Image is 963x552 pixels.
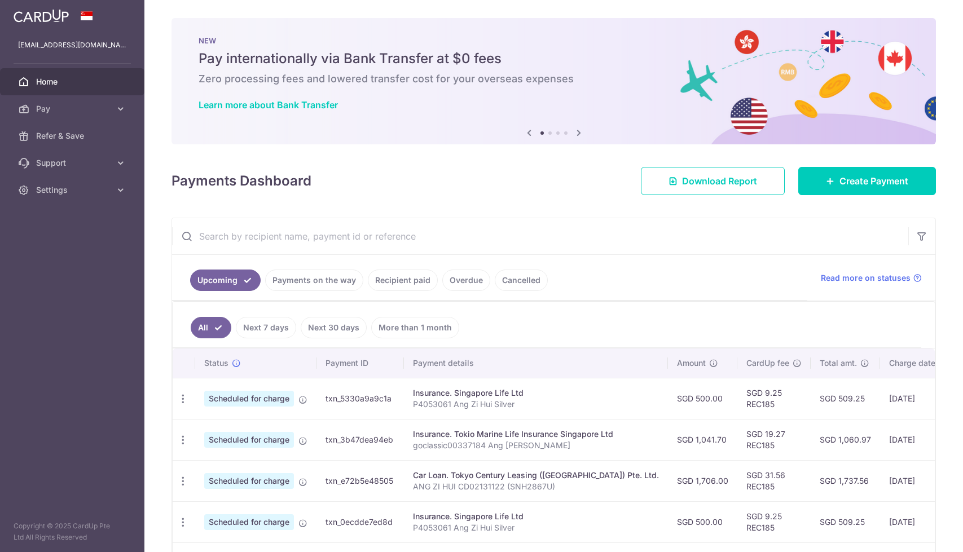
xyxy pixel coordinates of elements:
span: Scheduled for charge [204,473,294,489]
a: Upcoming [190,270,261,291]
th: Payment ID [316,348,404,378]
p: ANG ZI HUI CD02131122 (SNH2867U) [413,481,659,492]
div: Insurance. Tokio Marine Life Insurance Singapore Ltd [413,429,659,440]
a: Recipient paid [368,270,438,291]
td: [DATE] [880,378,957,419]
img: Bank transfer banner [172,18,936,144]
a: Payments on the way [265,270,363,291]
div: Car Loan. Tokyo Century Leasing ([GEOGRAPHIC_DATA]) Pte. Ltd. [413,470,659,481]
td: SGD 509.25 [811,378,880,419]
a: Next 7 days [236,317,296,338]
a: Download Report [641,167,785,195]
span: Scheduled for charge [204,514,294,530]
td: txn_5330a9a9c1a [316,378,404,419]
td: txn_e72b5e48505 [316,460,404,501]
p: P4053061 Ang Zi Hui Silver [413,399,659,410]
td: SGD 500.00 [668,501,737,542]
span: Total amt. [820,357,857,369]
td: [DATE] [880,460,957,501]
a: Overdue [442,270,490,291]
h5: Pay internationally via Bank Transfer at $0 fees [199,50,909,68]
span: CardUp fee [746,357,789,369]
td: [DATE] [880,501,957,542]
span: Status [204,357,228,369]
span: Scheduled for charge [204,391,294,407]
span: Read more on statuses [821,272,911,284]
td: txn_0ecdde7ed8d [316,501,404,542]
span: Download Report [682,174,757,188]
span: Charge date [889,357,935,369]
td: SGD 500.00 [668,378,737,419]
a: More than 1 month [371,317,459,338]
span: Home [36,76,111,87]
a: Read more on statuses [821,272,922,284]
img: CardUp [14,9,69,23]
span: Settings [36,184,111,196]
td: SGD 19.27 REC185 [737,419,811,460]
p: [EMAIL_ADDRESS][DOMAIN_NAME] [18,39,126,51]
input: Search by recipient name, payment id or reference [172,218,908,254]
a: Learn more about Bank Transfer [199,99,338,111]
div: Insurance. Singapore Life Ltd [413,511,659,522]
td: SGD 1,041.70 [668,419,737,460]
td: txn_3b47dea94eb [316,419,404,460]
h4: Payments Dashboard [172,171,311,191]
a: Create Payment [798,167,936,195]
span: Support [36,157,111,169]
p: goclassic00337184 Ang [PERSON_NAME] [413,440,659,451]
a: All [191,317,231,338]
span: Scheduled for charge [204,432,294,448]
td: SGD 9.25 REC185 [737,501,811,542]
span: Amount [677,357,706,369]
span: Refer & Save [36,130,111,142]
p: P4053061 Ang Zi Hui Silver [413,522,659,533]
a: Next 30 days [301,317,367,338]
iframe: Opens a widget where you can find more information [891,518,952,546]
span: Create Payment [839,174,908,188]
h6: Zero processing fees and lowered transfer cost for your overseas expenses [199,72,909,86]
div: Insurance. Singapore Life Ltd [413,387,659,399]
td: SGD 31.56 REC185 [737,460,811,501]
th: Payment details [404,348,668,378]
td: SGD 1,706.00 [668,460,737,501]
td: SGD 1,060.97 [811,419,880,460]
p: NEW [199,36,909,45]
a: Cancelled [495,270,548,291]
td: SGD 9.25 REC185 [737,378,811,419]
span: Pay [36,103,111,114]
td: SGD 1,737.56 [811,460,880,501]
td: SGD 509.25 [811,501,880,542]
td: [DATE] [880,419,957,460]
